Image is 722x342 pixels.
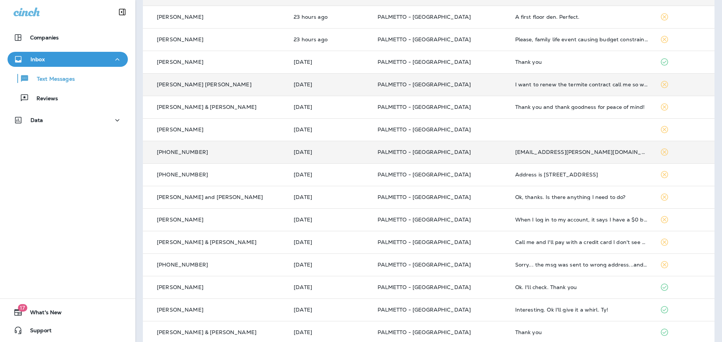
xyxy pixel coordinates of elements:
p: Inbox [30,56,45,62]
span: What's New [23,309,62,318]
span: PALMETTO - [GEOGRAPHIC_DATA] [378,81,471,88]
p: Aug 13, 2025 02:37 PM [294,172,366,178]
p: Aug 13, 2025 04:28 PM [294,104,366,110]
div: Interesting. Ok I'll give it a whirl. Ty! [515,307,648,313]
span: PALMETTO - [GEOGRAPHIC_DATA] [378,126,471,133]
span: PALMETTO - [GEOGRAPHIC_DATA] [378,149,471,155]
p: [PHONE_NUMBER] [157,149,208,155]
span: PALMETTO - [GEOGRAPHIC_DATA] [378,14,471,20]
p: Aug 14, 2025 10:09 AM [294,36,366,42]
span: 17 [18,304,27,312]
span: PALMETTO - [GEOGRAPHIC_DATA] [378,239,471,246]
button: Support [8,323,128,338]
span: PALMETTO - [GEOGRAPHIC_DATA] [378,59,471,65]
p: Aug 13, 2025 10:55 AM [294,284,366,290]
div: asb1954@reagan.com [515,149,648,155]
button: Reviews [8,90,128,106]
p: [PERSON_NAME] [PERSON_NAME] [157,81,252,87]
span: Support [23,327,52,336]
button: Inbox [8,52,128,67]
button: Data [8,113,128,128]
span: PALMETTO - [GEOGRAPHIC_DATA] [378,36,471,43]
button: Companies [8,30,128,45]
button: Text Messages [8,71,128,86]
p: Aug 13, 2025 10:52 AM [294,307,366,313]
p: Text Messages [29,76,75,83]
span: PALMETTO - [GEOGRAPHIC_DATA] [378,104,471,110]
p: Companies [30,35,59,41]
div: Thank you and thank goodness for peace of mind! [515,104,648,110]
div: Sorry... the msg was sent to wrong address...and yes the mentioned credit card can be used for th... [515,262,648,268]
span: PALMETTO - [GEOGRAPHIC_DATA] [378,284,471,291]
p: [PERSON_NAME] & [PERSON_NAME] [157,104,256,110]
div: Ok. I'll check. Thank you [515,284,648,290]
span: PALMETTO - [GEOGRAPHIC_DATA] [378,261,471,268]
p: Aug 13, 2025 03:48 PM [294,149,366,155]
p: Aug 13, 2025 11:53 AM [294,262,366,268]
span: PALMETTO - [GEOGRAPHIC_DATA] [378,329,471,336]
p: Aug 14, 2025 10:16 AM [294,14,366,20]
div: Please, family life event causing budget constraints [515,36,648,42]
p: Aug 13, 2025 04:54 PM [294,81,366,87]
p: [PERSON_NAME] and [PERSON_NAME] [157,194,263,200]
p: [PERSON_NAME] & [PERSON_NAME] [157,239,256,245]
div: When I log in to my account, it says I have a $0 balance. [515,217,648,223]
span: PALMETTO - [GEOGRAPHIC_DATA] [378,171,471,178]
div: A first floor den. Perfect. [515,14,648,20]
p: [PERSON_NAME] [157,284,203,290]
p: Data [30,117,43,123]
span: PALMETTO - [GEOGRAPHIC_DATA] [378,216,471,223]
div: Thank you [515,329,648,335]
p: [PERSON_NAME] [157,14,203,20]
div: I want to renew the termite contract call me so we can discuss the date you will check my home. [515,81,648,87]
div: Ok, thanks. Is there anything I need to do? [515,194,648,200]
p: [PHONE_NUMBER] [157,262,208,268]
button: 17What's New [8,305,128,320]
p: Aug 14, 2025 08:36 AM [294,59,366,65]
p: [PHONE_NUMBER] [157,172,208,178]
p: [PERSON_NAME] [157,36,203,42]
p: Aug 13, 2025 10:51 AM [294,329,366,335]
p: [PERSON_NAME] [157,59,203,65]
p: Reviews [29,95,58,102]
div: Call me and I'll pay with a credit card I don't see a report of the inspection-can you sent that ... [515,239,648,245]
p: Aug 13, 2025 02:20 PM [294,194,366,200]
div: Address is 2585 Seabrook Island Road; Seabrook Island [515,172,648,178]
p: Aug 13, 2025 12:02 PM [294,239,366,245]
p: Aug 13, 2025 04:10 PM [294,127,366,133]
button: Collapse Sidebar [112,5,133,20]
p: [PERSON_NAME] [157,307,203,313]
p: [PERSON_NAME] [157,127,203,133]
p: [PERSON_NAME] [157,217,203,223]
div: Thank you [515,59,648,65]
p: [PERSON_NAME] & [PERSON_NAME] [157,329,256,335]
p: Aug 13, 2025 12:36 PM [294,217,366,223]
span: PALMETTO - [GEOGRAPHIC_DATA] [378,194,471,200]
span: PALMETTO - [GEOGRAPHIC_DATA] [378,306,471,313]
